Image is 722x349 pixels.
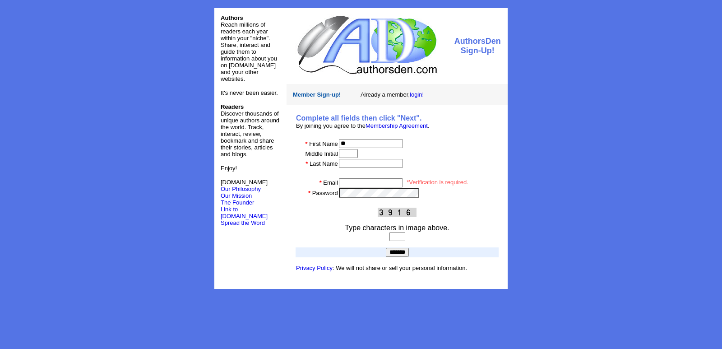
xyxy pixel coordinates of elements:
[221,206,268,219] a: Link to [DOMAIN_NAME]
[221,199,254,206] a: The Founder
[221,165,237,172] font: Enjoy!
[221,186,261,192] a: Our Philosophy
[410,91,424,98] a: login!
[361,91,424,98] font: Already a member,
[221,219,265,226] a: Spread the Word
[221,103,244,110] b: Readers
[221,89,278,96] font: It's never been easier.
[221,21,277,82] font: Reach millions of readers each year within your "niche". Share, interact and guide them to inform...
[309,140,338,147] font: First Name
[310,160,338,167] font: Last Name
[407,179,468,186] font: *Verification is required.
[221,14,243,21] font: Authors
[293,91,341,98] font: Member Sign-up!
[221,192,252,199] a: Our Mission
[454,37,501,55] font: AuthorsDen Sign-Up!
[305,150,338,157] font: Middle Initial
[221,219,265,226] font: Spread the Word
[296,122,430,129] font: By joining you agree to the .
[296,265,333,271] a: Privacy Policy
[221,179,268,192] font: [DOMAIN_NAME]
[295,14,438,75] img: logo.jpg
[312,190,338,196] font: Password
[221,103,279,158] font: Discover thousands of unique authors around the world. Track, interact, review, bookmark and shar...
[345,224,449,232] font: Type characters in image above.
[296,265,467,271] font: : We will not share or sell your personal information.
[296,114,421,122] b: Complete all fields then click "Next".
[323,179,338,186] font: Email
[378,208,417,217] img: This Is CAPTCHA Image
[366,122,428,129] a: Membership Agreement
